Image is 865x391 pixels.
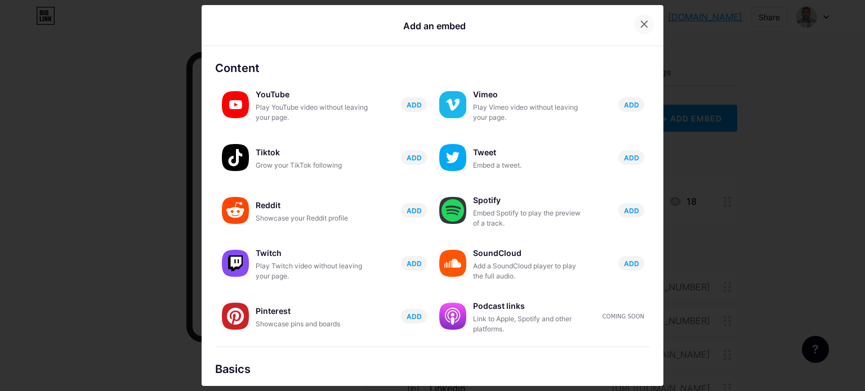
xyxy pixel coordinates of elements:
[256,213,368,223] div: Showcase your Reddit profile
[401,97,427,112] button: ADD
[403,19,466,33] div: Add an embed
[618,256,644,271] button: ADD
[473,314,586,334] div: Link to Apple, Spotify and other platforms.
[407,206,422,215] span: ADD
[618,203,644,218] button: ADD
[407,259,422,268] span: ADD
[624,206,639,215] span: ADD
[256,87,368,102] div: YouTube
[439,197,466,224] img: spotify
[624,259,639,268] span: ADD
[439,144,466,171] img: twitter
[256,319,368,329] div: Showcase pins and boards
[215,60,650,77] div: Content
[222,197,249,224] img: reddit
[222,144,249,171] img: tiktok
[618,97,644,112] button: ADD
[473,208,586,228] div: Embed Spotify to play the preview of a track.
[473,145,586,160] div: Tweet
[401,150,427,165] button: ADD
[473,87,586,102] div: Vimeo
[401,203,427,218] button: ADD
[256,197,368,213] div: Reddit
[624,100,639,110] span: ADD
[618,150,644,165] button: ADD
[256,160,368,170] div: Grow your TikTok following
[603,312,644,321] div: Coming soon
[473,298,586,314] div: Podcast links
[256,102,368,123] div: Play YouTube video without leaving your page.
[473,160,586,170] div: Embed a tweet.
[401,309,427,323] button: ADD
[215,361,650,377] div: Basics
[222,250,249,277] img: twitch
[473,245,586,261] div: SoundCloud
[222,303,249,330] img: pinterest
[407,312,422,321] span: ADD
[256,303,368,319] div: Pinterest
[473,261,586,281] div: Add a SoundCloud player to play the full audio.
[439,250,466,277] img: soundcloud
[473,192,586,208] div: Spotify
[473,102,586,123] div: Play Vimeo video without leaving your page.
[401,256,427,271] button: ADD
[439,303,466,330] img: podcastlinks
[439,91,466,118] img: vimeo
[256,261,368,281] div: Play Twitch video without leaving your page.
[624,153,639,163] span: ADD
[256,245,368,261] div: Twitch
[407,153,422,163] span: ADD
[407,100,422,110] span: ADD
[222,91,249,118] img: youtube
[256,145,368,160] div: Tiktok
